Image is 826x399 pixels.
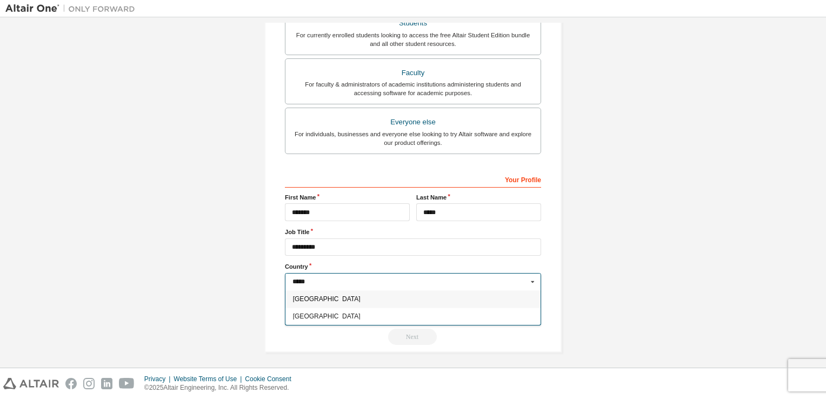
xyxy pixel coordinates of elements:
[416,193,541,202] label: Last Name
[292,31,534,48] div: For currently enrolled students looking to access the free Altair Student Edition bundle and all ...
[65,378,77,389] img: facebook.svg
[101,378,112,389] img: linkedin.svg
[285,170,541,188] div: Your Profile
[293,313,534,320] span: [GEOGRAPHIC_DATA]
[293,296,534,302] span: [GEOGRAPHIC_DATA]
[292,16,534,31] div: Students
[5,3,141,14] img: Altair One
[292,80,534,97] div: For faculty & administrators of academic institutions administering students and accessing softwa...
[174,375,245,383] div: Website Terms of Use
[292,115,534,130] div: Everyone else
[144,375,174,383] div: Privacy
[292,130,534,147] div: For individuals, businesses and everyone else looking to try Altair software and explore our prod...
[285,228,541,236] label: Job Title
[245,375,297,383] div: Cookie Consent
[3,378,59,389] img: altair_logo.svg
[285,193,410,202] label: First Name
[119,378,135,389] img: youtube.svg
[285,262,541,271] label: Country
[83,378,95,389] img: instagram.svg
[285,329,541,345] div: Please wait while checking email ...
[292,65,534,81] div: Faculty
[144,383,298,393] p: © 2025 Altair Engineering, Inc. All Rights Reserved.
